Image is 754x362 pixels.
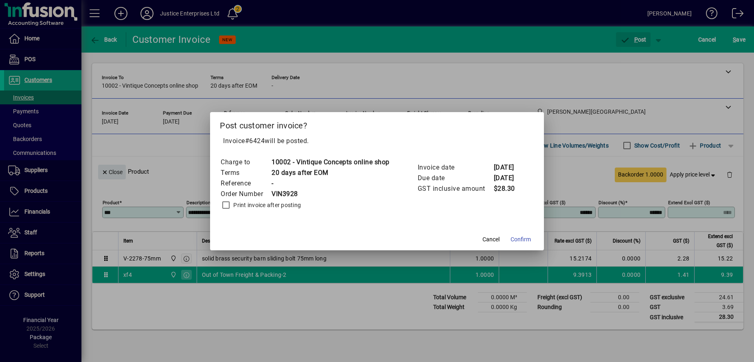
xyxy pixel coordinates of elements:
td: $28.30 [493,183,526,194]
td: Order Number [220,189,271,199]
td: 20 days after EOM [271,168,390,178]
span: Cancel [482,235,500,244]
button: Cancel [478,232,504,247]
td: Reference [220,178,271,189]
td: - [271,178,390,189]
td: GST inclusive amount [417,183,493,194]
td: Charge to [220,157,271,168]
td: 10002 - Vintique Concepts online shop [271,157,390,168]
td: Invoice date [417,162,493,173]
td: VIN3928 [271,189,390,199]
button: Confirm [507,232,534,247]
label: Print invoice after posting [232,201,301,209]
p: Invoice will be posted . [220,136,534,146]
td: [DATE] [493,162,526,173]
span: #6424 [245,137,265,145]
span: Confirm [511,235,531,244]
td: [DATE] [493,173,526,183]
td: Terms [220,168,271,178]
td: Due date [417,173,493,183]
h2: Post customer invoice? [210,112,544,136]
